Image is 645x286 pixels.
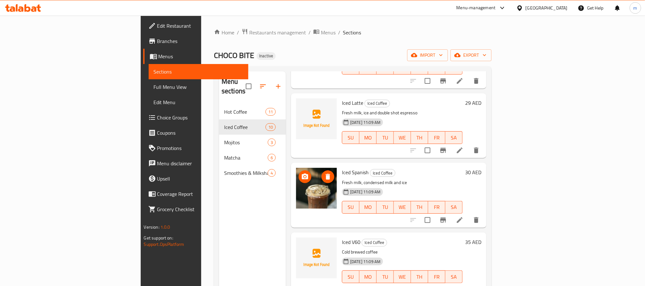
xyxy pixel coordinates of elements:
[255,79,271,94] span: Sort sections
[157,114,243,121] span: Choice Groups
[268,155,275,161] span: 6
[224,154,268,161] span: Matcha
[396,272,408,282] span: WE
[313,28,336,37] a: Menus
[224,108,266,116] span: Hot Coffee
[154,68,243,75] span: Sections
[322,170,334,183] button: delete image
[224,169,268,177] span: Smoothies & Milkshakes
[445,201,463,214] button: SA
[219,135,286,150] div: Mojitos3
[448,272,460,282] span: SA
[266,124,275,130] span: 10
[143,156,248,171] a: Menu disclaimer
[431,272,443,282] span: FR
[414,203,426,212] span: TH
[342,131,359,144] button: SU
[379,203,391,212] span: TU
[143,18,248,33] a: Edit Restaurant
[421,144,434,157] span: Select to update
[365,100,390,107] div: Iced Coffee
[362,272,374,282] span: MO
[149,64,248,79] a: Sections
[143,202,248,217] a: Grocery Checklist
[412,51,443,59] span: import
[428,201,445,214] button: FR
[359,131,377,144] button: MO
[450,49,492,61] button: export
[242,28,306,37] a: Restaurants management
[157,144,243,152] span: Promotions
[157,129,243,137] span: Coupons
[436,143,451,158] button: Branch-specific-item
[219,165,286,181] div: Smoothies & Milkshakes4
[154,98,243,106] span: Edit Menu
[157,190,243,198] span: Coverage Report
[224,123,266,131] span: Iced Coffee
[414,272,426,282] span: TH
[456,147,464,154] a: Edit menu item
[299,170,311,183] button: upload picture
[394,201,411,214] button: WE
[249,29,306,36] span: Restaurants management
[342,237,360,247] span: Iced V60
[377,270,394,283] button: TU
[308,29,311,36] li: /
[362,239,387,247] div: Iced Coffee
[342,168,369,177] span: Iced Spanish
[143,171,248,186] a: Upsell
[428,270,445,283] button: FR
[348,119,383,125] span: [DATE] 11:09 AM
[271,79,286,94] button: Add section
[411,201,428,214] button: TH
[345,272,357,282] span: SU
[431,203,443,212] span: FR
[157,160,243,167] span: Menu disclaimer
[394,270,411,283] button: WE
[143,33,248,49] a: Branches
[268,139,276,146] div: items
[445,270,463,283] button: SA
[157,22,243,30] span: Edit Restaurant
[143,186,248,202] a: Coverage Report
[465,168,481,177] h6: 30 AED
[411,131,428,144] button: TH
[370,169,395,177] span: Iced Coffee
[266,123,276,131] div: items
[342,179,463,187] p: Fresh milk, condensed milk and ice
[342,270,359,283] button: SU
[224,139,268,146] span: Mojitos
[436,212,451,228] button: Branch-specific-item
[143,140,248,156] a: Promotions
[268,169,276,177] div: items
[348,259,383,265] span: [DATE] 11:09 AM
[457,4,496,12] div: Menu-management
[456,51,486,59] span: export
[321,29,336,36] span: Menus
[407,49,448,61] button: import
[219,102,286,183] nav: Menu sections
[219,104,286,119] div: Hot Coffee11
[456,77,464,85] a: Edit menu item
[348,189,383,195] span: [DATE] 11:09 AM
[345,133,357,142] span: SU
[144,223,159,231] span: Version:
[456,216,464,224] a: Edit menu item
[143,49,248,64] a: Menus
[159,53,243,60] span: Menus
[214,28,492,37] nav: breadcrumb
[343,29,361,36] span: Sections
[257,53,276,59] span: Inactive
[268,170,275,176] span: 4
[465,98,481,107] h6: 29 AED
[268,139,275,146] span: 3
[149,95,248,110] a: Edit Menu
[342,248,463,256] p: Cold brewed coffee
[157,37,243,45] span: Branches
[359,201,377,214] button: MO
[296,168,337,209] img: Iced Spanish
